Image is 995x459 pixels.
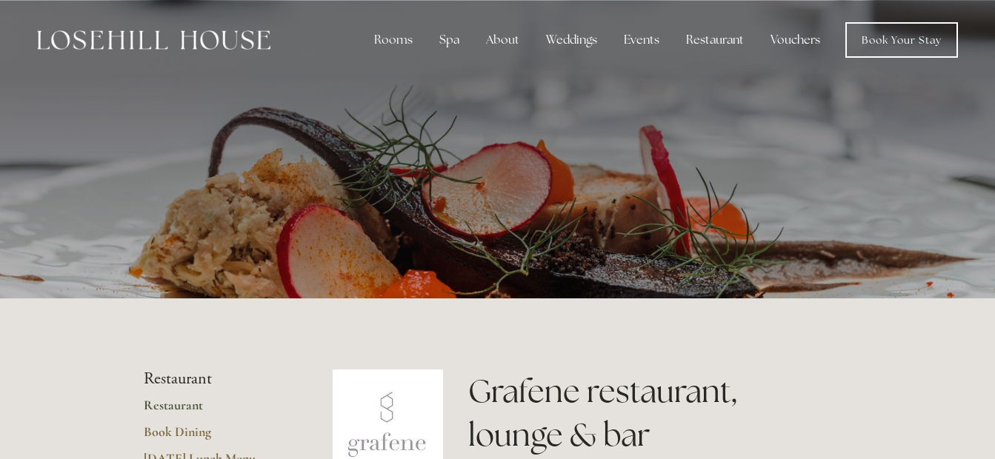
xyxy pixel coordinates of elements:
[427,25,471,55] div: Spa
[612,25,671,55] div: Events
[144,369,285,389] li: Restaurant
[144,397,285,423] a: Restaurant
[845,22,958,58] a: Book Your Stay
[362,25,425,55] div: Rooms
[474,25,531,55] div: About
[759,25,832,55] a: Vouchers
[37,30,270,50] img: Losehill House
[468,369,851,457] h1: Grafene restaurant, lounge & bar
[144,423,285,450] a: Book Dining
[534,25,609,55] div: Weddings
[674,25,756,55] div: Restaurant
